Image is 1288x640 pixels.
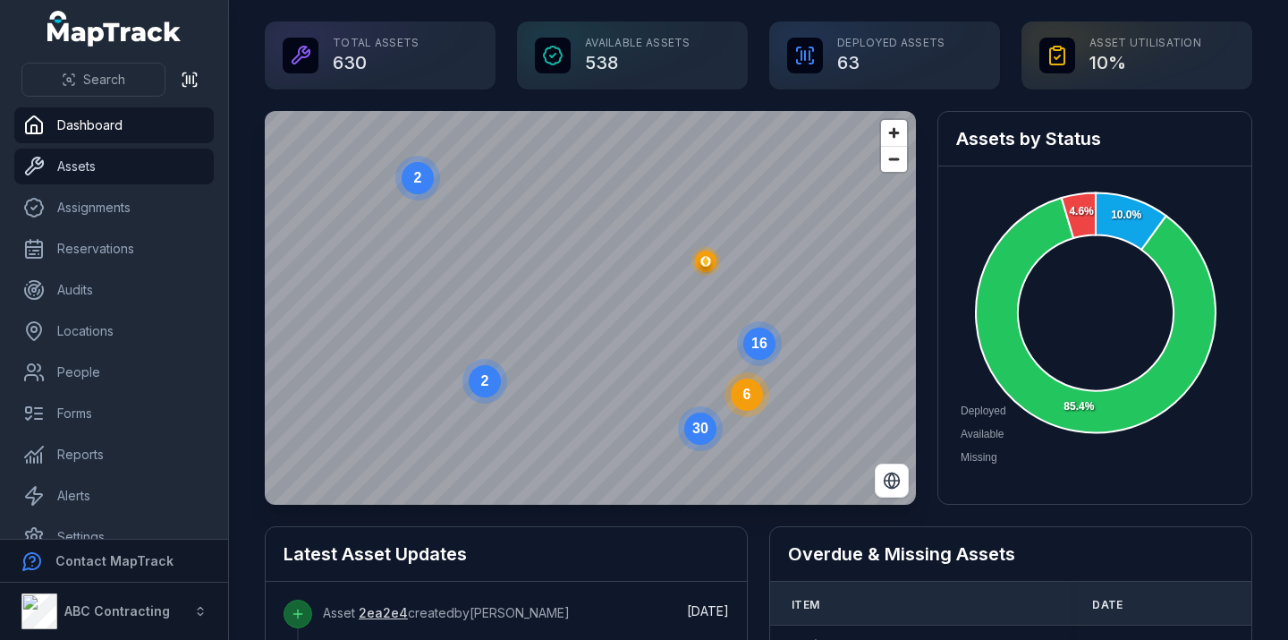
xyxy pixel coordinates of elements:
[14,231,214,267] a: Reservations
[14,107,214,143] a: Dashboard
[83,71,125,89] span: Search
[692,421,708,436] text: 30
[284,542,729,567] h2: Latest Asset Updates
[47,11,182,47] a: MapTrack
[14,478,214,514] a: Alerts
[687,603,729,619] time: 06/09/2025, 10:38:48 am
[956,126,1233,151] h2: Assets by Status
[1092,598,1123,612] span: Date
[881,120,907,146] button: Zoom in
[265,111,916,505] canvas: Map
[751,336,767,351] text: 16
[14,149,214,184] a: Assets
[961,451,997,464] span: Missing
[14,437,214,473] a: Reports
[14,272,214,308] a: Audits
[14,519,214,555] a: Settings
[743,387,751,402] text: 6
[55,553,174,568] strong: Contact MapTrack
[788,542,1233,567] h2: Overdue & Missing Assets
[323,605,570,620] span: Asset created by [PERSON_NAME]
[14,396,214,431] a: Forms
[14,354,214,390] a: People
[961,428,1004,440] span: Available
[687,603,729,619] span: [DATE]
[21,63,165,97] button: Search
[64,603,170,619] strong: ABC Contracting
[14,190,214,226] a: Assignments
[875,464,909,498] button: Switch to Satellite View
[961,405,1006,417] span: Deployed
[481,373,489,388] text: 2
[359,604,408,622] a: 2ea2e4
[792,598,819,612] span: Item
[414,170,422,185] text: 2
[14,313,214,349] a: Locations
[881,146,907,172] button: Zoom out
